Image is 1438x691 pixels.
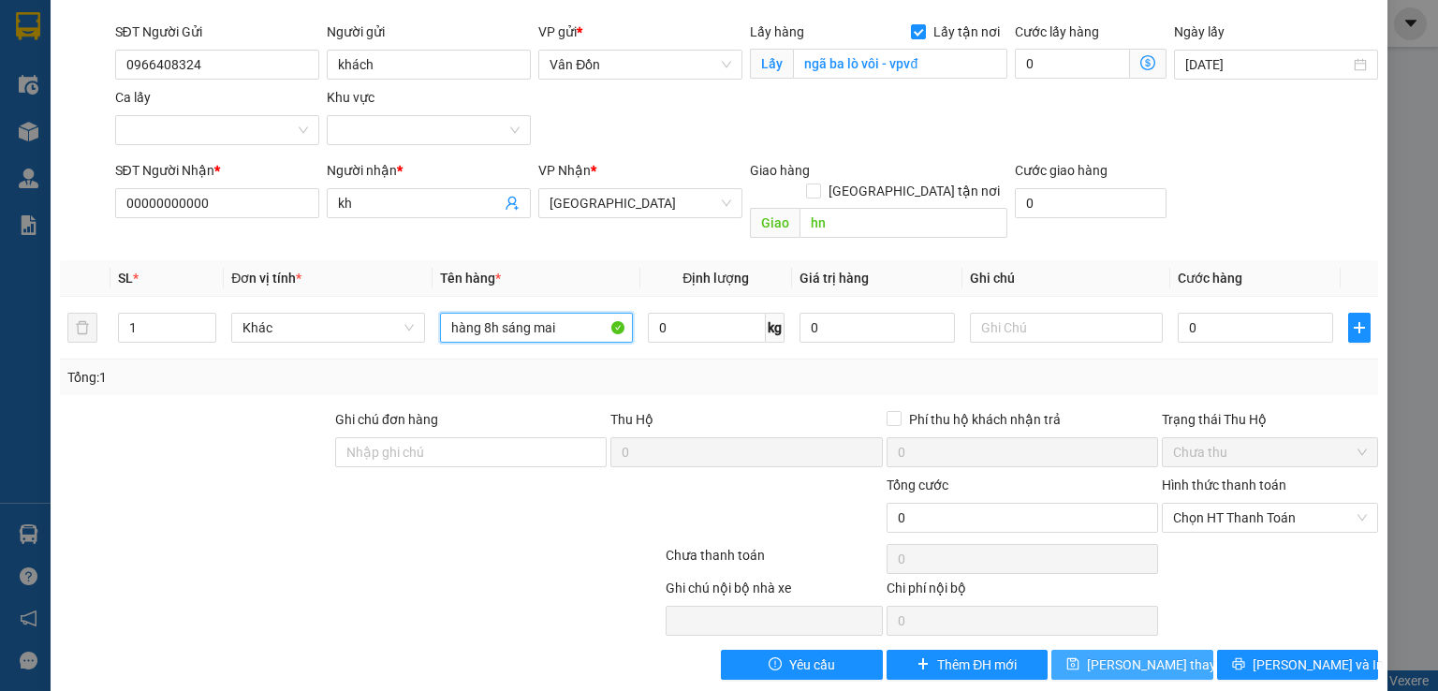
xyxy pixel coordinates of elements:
input: Cước giao hàng [1015,188,1167,218]
span: SL [118,271,133,286]
th: Ghi chú [962,260,1170,297]
span: Khác [242,314,413,342]
span: Chọn HT Thanh Toán [1173,504,1367,532]
span: [GEOGRAPHIC_DATA] tận nơi [821,181,1007,201]
label: Hình thức thanh toán [1162,478,1286,493]
div: Chưa thanh toán [664,545,884,578]
label: Cước lấy hàng [1015,24,1099,39]
button: printer[PERSON_NAME] và In [1217,650,1379,680]
span: Đơn vị tính [231,271,301,286]
span: plus [917,657,930,672]
span: Phí thu hộ khách nhận trả [902,409,1068,430]
button: save[PERSON_NAME] thay đổi [1051,650,1213,680]
div: Tổng: 1 [67,367,556,388]
input: Ghi Chú [970,313,1163,343]
button: delete [67,313,97,343]
span: Lấy tận nơi [926,22,1007,42]
span: [PERSON_NAME] thay đổi [1087,654,1237,675]
span: Giao [750,208,800,238]
input: VD: Bàn, Ghế [440,313,633,343]
span: user-add [505,196,520,211]
span: plus [1349,320,1370,335]
span: Tổng cước [887,478,948,493]
input: Dọc đường [800,208,1007,238]
button: plus [1348,313,1371,343]
input: Ghi chú đơn hàng [335,437,607,467]
span: dollar-circle [1140,55,1155,70]
span: printer [1232,657,1245,672]
div: Người gửi [327,22,531,42]
label: Ca lấy [115,90,151,105]
span: Chưa thu [1173,438,1367,466]
span: Hà Nội [550,189,731,217]
div: SĐT Người Nhận [115,160,319,181]
span: VP Nhận [538,163,591,178]
label: Ghi chú đơn hàng [335,412,438,427]
label: Ngày lấy [1174,24,1225,39]
div: Người nhận [327,160,531,181]
input: Ngày lấy [1185,54,1350,75]
span: [PERSON_NAME] và In [1253,654,1384,675]
span: Giao hàng [750,163,810,178]
input: Lấy tận nơi [793,49,1007,79]
span: Thu Hộ [610,412,653,427]
span: Thêm ĐH mới [937,654,1017,675]
button: exclamation-circleYêu cầu [721,650,883,680]
div: Ghi chú nội bộ nhà xe [666,578,882,606]
div: Khu vực [327,87,531,108]
span: Yêu cầu [789,654,835,675]
span: kg [766,313,785,343]
span: Lấy hàng [750,24,804,39]
span: Định lượng [682,271,749,286]
span: Tên hàng [440,271,501,286]
div: SĐT Người Gửi [115,22,319,42]
div: Trạng thái Thu Hộ [1162,409,1378,430]
label: Cước giao hàng [1015,163,1108,178]
span: Vân Đồn [550,51,731,79]
span: Lấy [750,49,793,79]
div: Chi phí nội bộ [887,578,1158,606]
span: save [1066,657,1079,672]
div: VP gửi [538,22,742,42]
input: Cước lấy hàng [1015,49,1130,79]
span: Giá trị hàng [800,271,869,286]
span: Cước hàng [1178,271,1242,286]
span: exclamation-circle [769,657,782,672]
button: plusThêm ĐH mới [887,650,1049,680]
